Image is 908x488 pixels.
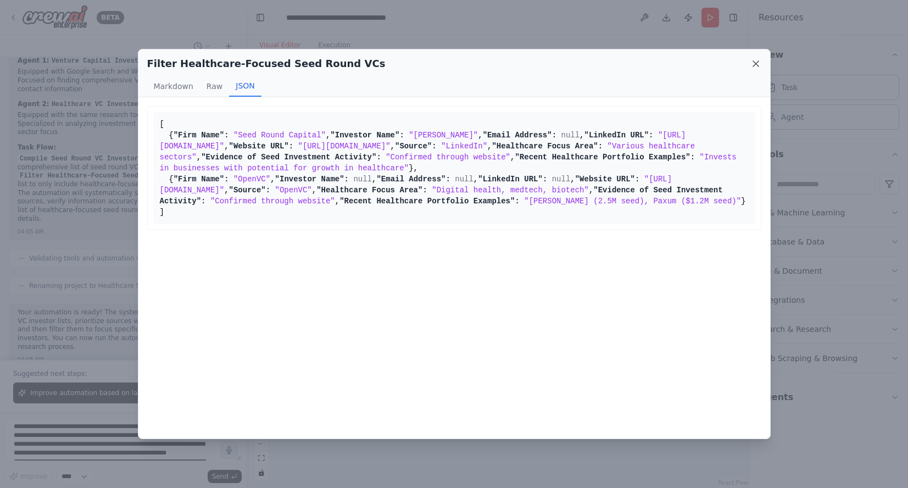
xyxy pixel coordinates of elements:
span: "LinkedIn URL": [478,175,547,184]
span: "Source": [229,186,271,195]
span: null [353,175,372,184]
span: "Investor Name": [330,131,404,140]
span: "OpenVC" [233,175,270,184]
pre: [ { , , , , , , , , }, { , , , , , , , , } ] [153,112,755,224]
span: "Email Address": [483,131,556,140]
span: "LinkedIn" [441,142,487,151]
button: JSON [229,76,261,97]
span: "Recent Healthcare Portfolio Examples": [339,197,520,206]
span: "OpenVC" [275,186,312,195]
span: "LinkedIn URL": [584,131,654,140]
span: "Website URL": [575,175,640,184]
span: "[PERSON_NAME] (2.5M seed), Paxum ($1.2M seed)" [524,197,741,206]
h2: Filter Healthcare-Focused Seed Round VCs [147,56,386,71]
span: "Email Address": [376,175,450,184]
span: "Confirmed through website" [210,197,335,206]
span: "[PERSON_NAME]" [409,131,478,140]
span: "Firm Name": [174,175,229,184]
span: "Source": [395,142,437,151]
span: "Invests in businesses with potential for growth in healthcare" [160,153,742,173]
span: null [561,131,580,140]
span: "Digital health, medtech, biotech" [432,186,589,195]
span: "Investor Name": [275,175,349,184]
span: "Website URL": [229,142,294,151]
button: Raw [200,76,229,97]
span: "Recent Healthcare Portfolio Examples": [515,153,695,162]
span: null [455,175,474,184]
span: "[URL][DOMAIN_NAME]" [298,142,391,151]
span: "Evidence of Seed Investment Activity": [201,153,381,162]
span: "Firm Name": [174,131,229,140]
span: "Various healthcare sectors" [160,142,700,162]
span: "Seed Round Capital" [233,131,326,140]
span: "Healthcare Focus Area": [316,186,427,195]
span: "[URL][DOMAIN_NAME]" [160,131,686,151]
span: "Healthcare Focus Area": [492,142,603,151]
span: "Confirmed through website" [386,153,510,162]
span: "Evidence of Seed Investment Activity": [160,186,727,206]
span: "[URL][DOMAIN_NAME]" [160,175,672,195]
button: Markdown [147,76,200,97]
span: null [552,175,571,184]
